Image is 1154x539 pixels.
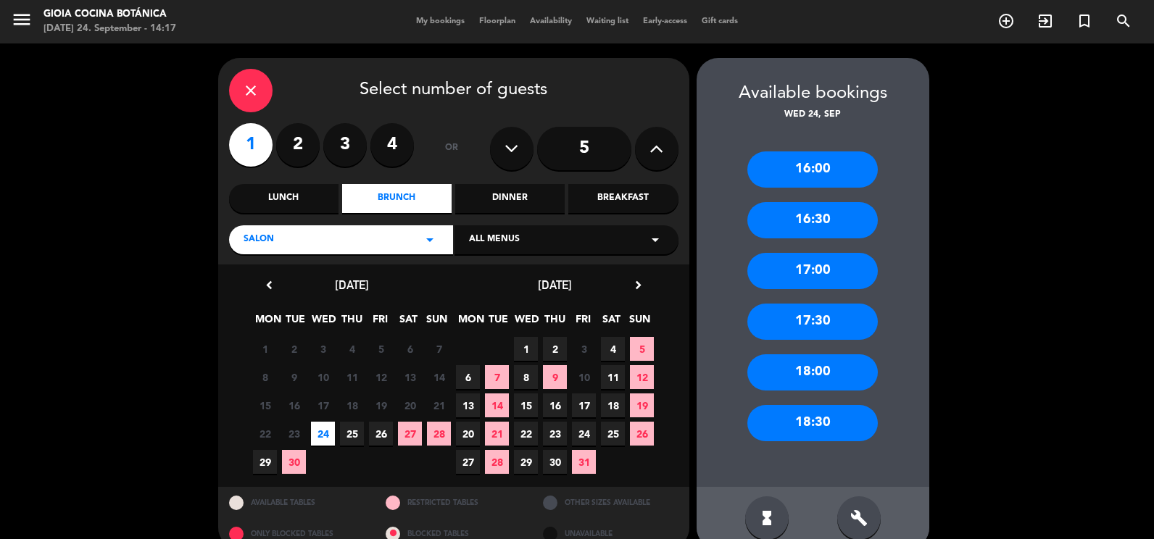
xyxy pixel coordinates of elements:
[397,311,420,335] span: SAT
[229,123,273,167] label: 1
[850,509,868,527] i: build
[543,311,567,335] span: THU
[282,393,306,417] span: 16
[253,450,277,474] span: 29
[340,311,364,335] span: THU
[469,233,520,247] span: All menus
[282,450,306,474] span: 30
[647,231,664,248] i: arrow_drop_down
[369,393,393,417] span: 19
[630,422,654,446] span: 26
[398,422,422,446] span: 27
[485,422,509,446] span: 21
[636,17,694,25] span: Early-access
[218,487,375,518] div: AVAILABLE TABLES
[628,311,652,335] span: SUN
[283,311,307,335] span: TUE
[486,311,510,335] span: TUE
[375,487,532,518] div: RESTRICTED TABLES
[311,337,335,361] span: 3
[282,337,306,361] span: 2
[601,365,625,389] span: 11
[262,277,277,293] i: chevron_left
[369,422,393,446] span: 26
[572,450,596,474] span: 31
[630,365,654,389] span: 12
[543,337,567,361] span: 2
[311,393,335,417] span: 17
[630,393,654,417] span: 19
[335,277,369,292] span: [DATE]
[601,393,625,417] span: 18
[323,123,367,167] label: 3
[572,422,596,446] span: 24
[282,365,306,389] span: 9
[43,7,176,22] div: Gioia Cocina Botánica
[244,233,274,247] span: SALON
[282,422,306,446] span: 23
[340,337,364,361] span: 4
[697,108,929,122] div: Wed 24, Sep
[601,337,625,361] span: 4
[523,17,579,25] span: Availability
[572,337,596,361] span: 3
[485,365,509,389] span: 7
[428,123,476,174] div: or
[253,393,277,417] span: 15
[421,231,439,248] i: arrow_drop_down
[538,277,572,292] span: [DATE]
[1115,12,1132,30] i: search
[456,393,480,417] span: 13
[697,80,929,108] div: Available bookings
[229,184,339,213] div: Lunch
[599,311,623,335] span: SAT
[340,422,364,446] span: 25
[455,184,565,213] div: Dinner
[276,123,320,167] label: 2
[255,311,279,335] span: MON
[340,393,364,417] span: 18
[579,17,636,25] span: Waiting list
[601,422,625,446] span: 25
[571,311,595,335] span: FRI
[997,12,1015,30] i: add_circle_outline
[1037,12,1054,30] i: exit_to_app
[242,82,260,99] i: close
[311,365,335,389] span: 10
[543,393,567,417] span: 16
[425,311,449,335] span: SUN
[340,365,364,389] span: 11
[456,422,480,446] span: 20
[427,422,451,446] span: 28
[568,184,678,213] div: Breakfast
[342,184,452,213] div: Brunch
[515,311,539,335] span: WED
[368,311,392,335] span: FRI
[369,365,393,389] span: 12
[311,422,335,446] span: 24
[485,393,509,417] span: 14
[427,365,451,389] span: 14
[458,311,482,335] span: MON
[398,365,422,389] span: 13
[514,337,538,361] span: 1
[514,450,538,474] span: 29
[543,450,567,474] span: 30
[747,202,878,238] div: 16:30
[427,393,451,417] span: 21
[253,337,277,361] span: 1
[758,509,776,527] i: hourglass_full
[747,151,878,188] div: 16:00
[532,487,689,518] div: OTHER SIZES AVAILABLE
[409,17,472,25] span: My bookings
[456,450,480,474] span: 27
[572,365,596,389] span: 10
[11,9,33,35] button: menu
[572,393,596,417] span: 17
[747,304,878,340] div: 17:30
[694,17,745,25] span: Gift cards
[253,422,277,446] span: 22
[514,422,538,446] span: 22
[229,69,678,112] div: Select number of guests
[370,123,414,167] label: 4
